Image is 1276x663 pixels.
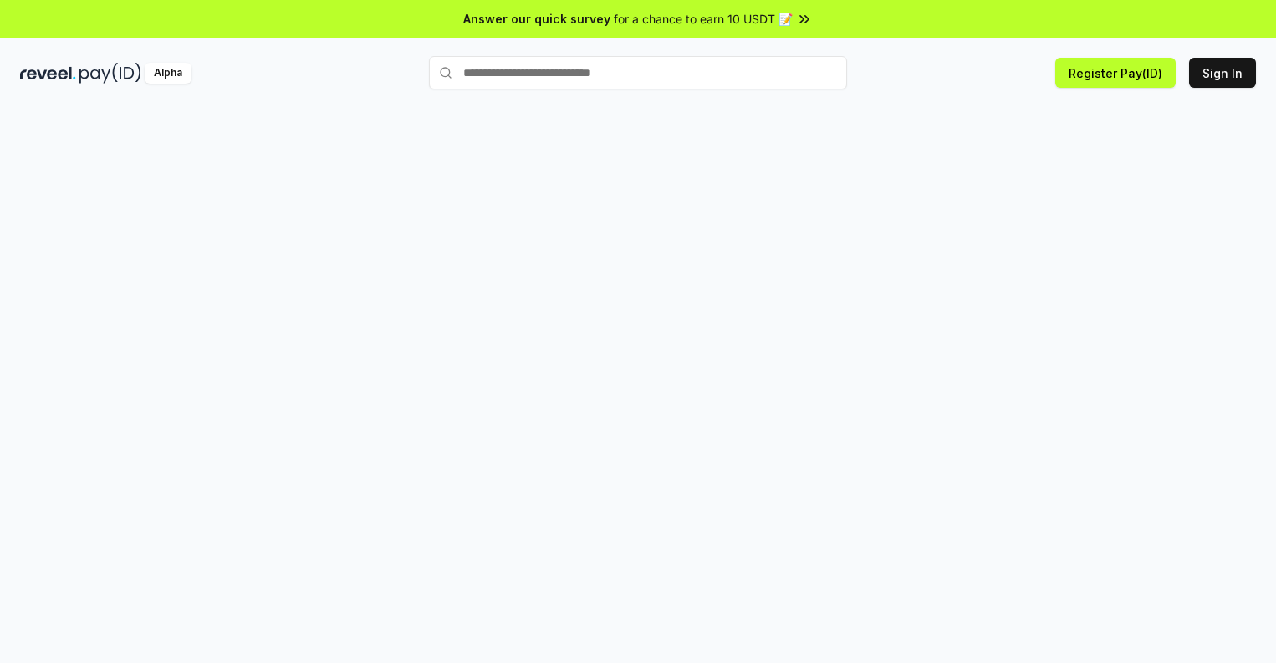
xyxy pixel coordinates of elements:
[463,10,610,28] span: Answer our quick survey
[1189,58,1256,88] button: Sign In
[79,63,141,84] img: pay_id
[614,10,793,28] span: for a chance to earn 10 USDT 📝
[20,63,76,84] img: reveel_dark
[145,63,191,84] div: Alpha
[1055,58,1176,88] button: Register Pay(ID)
